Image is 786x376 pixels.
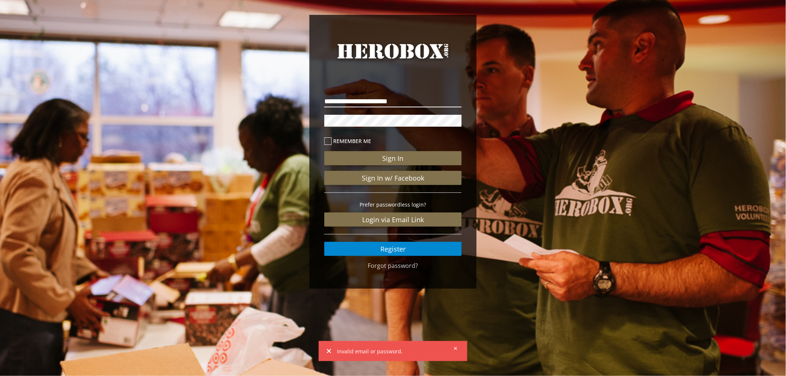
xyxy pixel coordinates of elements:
[324,213,462,227] a: Login via Email Link
[324,200,462,209] p: Prefer passwordless login?
[324,137,462,145] label: Remember me
[324,151,462,165] button: Sign In
[337,347,449,356] span: Invalid email or password.
[324,41,462,75] a: HeroBox
[368,262,418,270] a: Forgot password?
[324,171,462,185] a: Sign In w/ Facebook
[324,242,462,256] a: Register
